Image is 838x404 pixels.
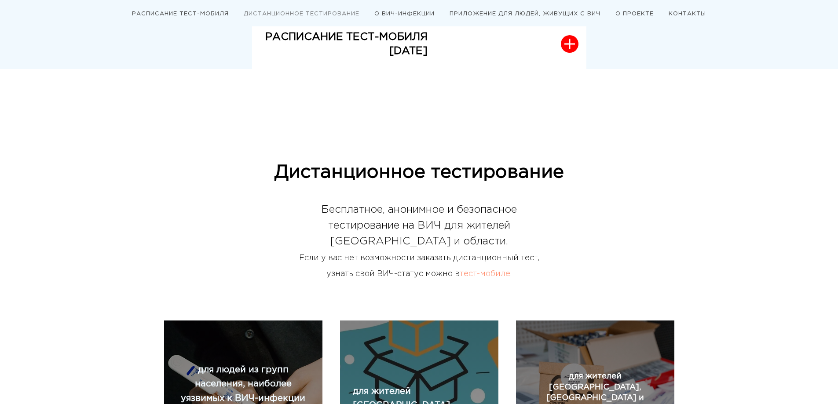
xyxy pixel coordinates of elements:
[450,11,600,16] a: ПРИЛОЖЕНИЕ ДЛЯ ЛЮДЕЙ, ЖИВУЩИХ С ВИЧ
[265,44,428,58] p: [DATE]
[265,32,428,42] strong: РАСПИСАНИЕ ТЕСТ-МОБИЛЯ
[374,11,435,16] a: О ВИЧ-ИНФЕКЦИИ
[321,205,517,246] span: Бесплатное, анонимное и безопасное тестирование на ВИЧ для жителей [GEOGRAPHIC_DATA] и области.
[252,19,586,69] button: РАСПИСАНИЕ ТЕСТ-МОБИЛЯ[DATE]
[299,255,539,277] span: Если у вас нет возможности заказать дистанционный тест, узнать свой ВИЧ-статус можно в
[510,270,512,277] span: .
[669,11,706,16] a: КОНТАКТЫ
[274,164,564,181] span: Дистанционное тестирование
[132,11,229,16] a: РАСПИСАНИЕ ТЕСТ-МОБИЛЯ
[615,11,654,16] a: О ПРОЕКТЕ
[244,11,359,16] a: ДИСТАНЦИОННОЕ ТЕСТИРОВАНИЕ
[460,270,510,277] a: тест-мобиле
